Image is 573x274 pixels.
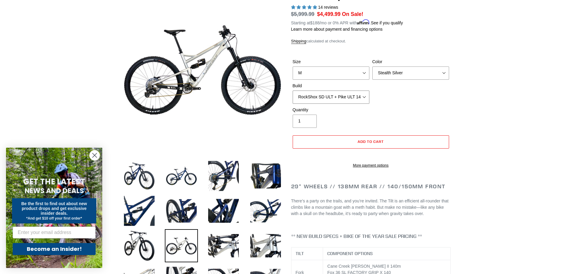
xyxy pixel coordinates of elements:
[26,216,82,220] span: *And get $10 off your first order*
[293,135,449,149] button: Add to cart
[123,229,156,262] img: Load image into Gallery viewer, TILT - Complete Bike
[291,39,307,44] a: Shipping
[249,159,282,192] img: Load image into Gallery viewer, TILT - Complete Bike
[317,11,340,17] span: $4,499.99
[293,107,369,113] label: Quantity
[207,194,240,227] img: Load image into Gallery viewer, TILT - Complete Bike
[293,163,449,168] a: More payment options
[291,198,451,217] p: There’s a party on the trails, and you’re invited. The Tilt is an efficient all-rounder that clim...
[318,5,338,10] span: 14 reviews
[123,159,156,192] img: Load image into Gallery viewer, TILT - Complete Bike
[165,194,198,227] img: Load image into Gallery viewer, TILT - Complete Bike
[293,59,369,65] label: Size
[165,229,198,262] img: Load image into Gallery viewer, TILT - Complete Bike
[291,27,383,32] a: Learn more about payment and financing options
[357,20,370,25] span: Affirm
[89,150,100,161] button: Close dialog
[310,20,319,25] span: $188
[249,194,282,227] img: Load image into Gallery viewer, TILT - Complete Bike
[291,11,315,17] s: $5,999.99
[371,20,403,25] a: See if you qualify - Learn more about Affirm Financing (opens in modal)
[291,248,323,260] th: TILT
[342,10,363,18] span: On Sale!
[293,83,369,89] label: Build
[358,139,384,144] span: Add to cart
[21,201,87,216] span: Be the first to find out about new product drops and get exclusive insider deals.
[207,229,240,262] img: Load image into Gallery viewer, TILT - Complete Bike
[25,186,84,195] span: NEWS AND DEALS
[291,233,451,239] h4: ** NEW BUILD SPECS + BIKE OF THE YEAR SALE PRICING **
[23,176,85,187] span: GET THE LATEST
[13,226,96,239] input: Enter your email address
[249,229,282,262] img: Load image into Gallery viewer, TILT - Complete Bike
[13,243,96,255] button: Become an Insider!
[123,194,156,227] img: Load image into Gallery viewer, TILT - Complete Bike
[291,5,318,10] span: 5.00 stars
[165,159,198,192] img: Load image into Gallery viewer, TILT - Complete Bike
[291,183,451,190] h2: 29" Wheels // 138mm Rear // 140/150mm Front
[372,59,449,65] label: Color
[323,248,450,260] th: COMPONENT OPTIONS
[291,18,403,26] p: Starting at /mo or 0% APR with .
[207,159,240,192] img: Load image into Gallery viewer, TILT - Complete Bike
[291,38,451,44] div: calculated at checkout.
